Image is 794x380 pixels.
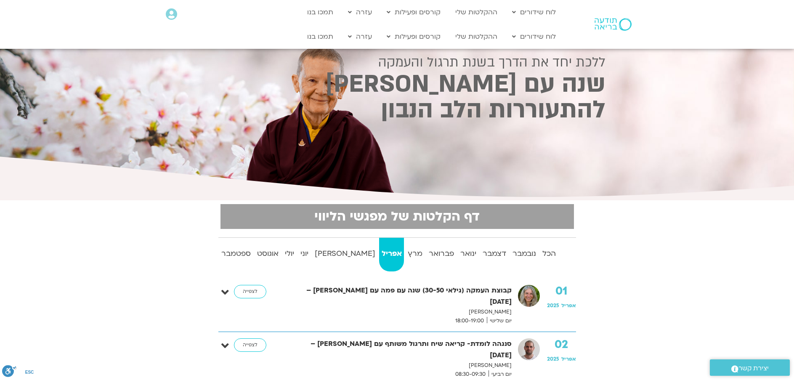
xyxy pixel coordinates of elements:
[458,238,479,271] a: ינואר
[547,356,559,362] span: 2025
[452,316,487,325] span: 18:00-19:00
[282,247,296,260] strong: יולי
[298,247,311,260] strong: יוני
[291,285,512,308] strong: קבוצת העמקה (גילאי 30-50) שנה עם פמה עם [PERSON_NAME] – [DATE]
[298,238,311,271] a: יוני
[540,238,558,271] a: הכל
[508,4,560,20] a: לוח שידורים
[547,302,559,309] span: 2025
[540,247,558,260] strong: הכל
[508,29,560,45] a: לוח שידורים
[379,247,404,260] strong: אפריל
[234,285,266,298] a: לצפייה
[481,247,509,260] strong: דצמבר
[255,238,281,271] a: אוגוסט
[487,316,512,325] span: יום שלישי
[595,18,632,31] img: תודעה בריאה
[427,238,457,271] a: פברואר
[312,247,377,260] strong: [PERSON_NAME]
[561,356,576,362] span: אפריל
[226,209,569,224] h2: דף הקלטות של מפגשי הליווי
[489,370,512,379] span: יום רביעי
[406,238,425,271] a: מרץ
[234,338,266,352] a: לצפייה
[291,338,512,361] strong: סנגהה לומדת- קריאה שיח ותרגול משותף עם [PERSON_NAME] – [DATE]
[547,285,576,298] strong: 01
[382,4,445,20] a: קורסים ופעילות
[710,359,790,376] a: יצירת קשר
[738,363,769,374] span: יצירת קשר
[312,238,377,271] a: [PERSON_NAME]
[382,29,445,45] a: קורסים ופעילות
[344,29,376,45] a: עזרה
[451,4,502,20] a: ההקלטות שלי
[282,238,296,271] a: יולי
[189,99,605,121] h2: להתעוררות הלב הנבון
[452,370,489,379] span: 08:30-09:30
[219,238,253,271] a: ספטמבר
[427,247,457,260] strong: פברואר
[510,238,539,271] a: נובמבר
[291,361,512,370] p: [PERSON_NAME]
[458,247,479,260] strong: ינואר
[344,4,376,20] a: עזרה
[303,29,337,45] a: תמכו בנו
[291,308,512,316] p: [PERSON_NAME]
[189,73,605,96] h2: שנה עם [PERSON_NAME]
[379,238,404,271] a: אפריל
[510,247,539,260] strong: נובמבר
[451,29,502,45] a: ההקלטות שלי
[189,55,605,70] h2: ללכת יחד את הדרך בשנת תרגול והעמקה
[219,247,253,260] strong: ספטמבר
[406,247,425,260] strong: מרץ
[303,4,337,20] a: תמכו בנו
[255,247,281,260] strong: אוגוסט
[561,302,576,309] span: אפריל
[481,238,509,271] a: דצמבר
[547,338,576,351] strong: 02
